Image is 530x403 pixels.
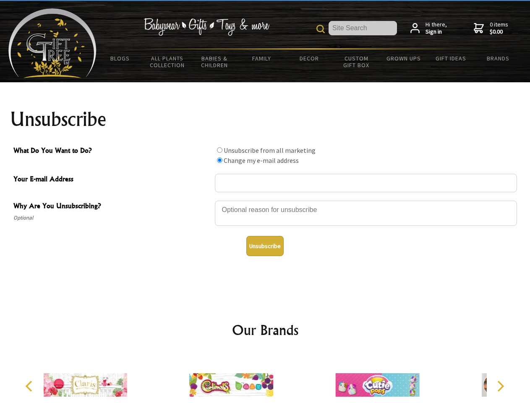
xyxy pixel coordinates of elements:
[316,25,325,33] img: product search
[224,146,316,154] label: Unsubscribe from all marketing
[224,156,299,165] label: Change my e-mail address
[426,28,447,36] strong: Sign in
[97,50,144,67] a: BLOGS
[13,201,211,213] span: Why Are You Unsubscribing?
[17,320,514,340] h2: Our Brands
[217,157,222,163] input: What Do You Want to Do?
[13,145,211,157] span: What Do You Want to Do?
[426,21,447,36] span: Hi there,
[410,21,447,36] a: Hi there,Sign in
[246,236,284,256] button: Unsubscribe
[13,213,211,223] span: Optional
[21,377,39,395] button: Previous
[8,8,97,78] img: Babyware - Gifts - Toys and more...
[217,147,222,153] input: What Do You Want to Do?
[490,21,508,36] span: 0 items
[491,377,509,395] button: Next
[238,50,286,67] a: Family
[333,50,380,74] a: Custom Gift Box
[380,50,427,67] a: Grown Ups
[490,28,508,36] strong: $0.00
[329,21,397,35] input: Site Search
[13,174,211,186] span: Your E-mail Address
[427,50,475,67] a: Gift Ideas
[215,174,517,192] input: Your E-mail Address
[144,18,269,36] img: Babywear - Gifts - Toys & more
[475,50,522,67] a: Brands
[215,201,517,226] textarea: Why Are You Unsubscribing?
[144,50,191,74] a: All Plants Collection
[10,109,520,129] h1: Unsubscribe
[191,50,238,74] a: Babies & Children
[285,50,333,67] a: Decor
[474,21,508,36] a: 0 items$0.00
